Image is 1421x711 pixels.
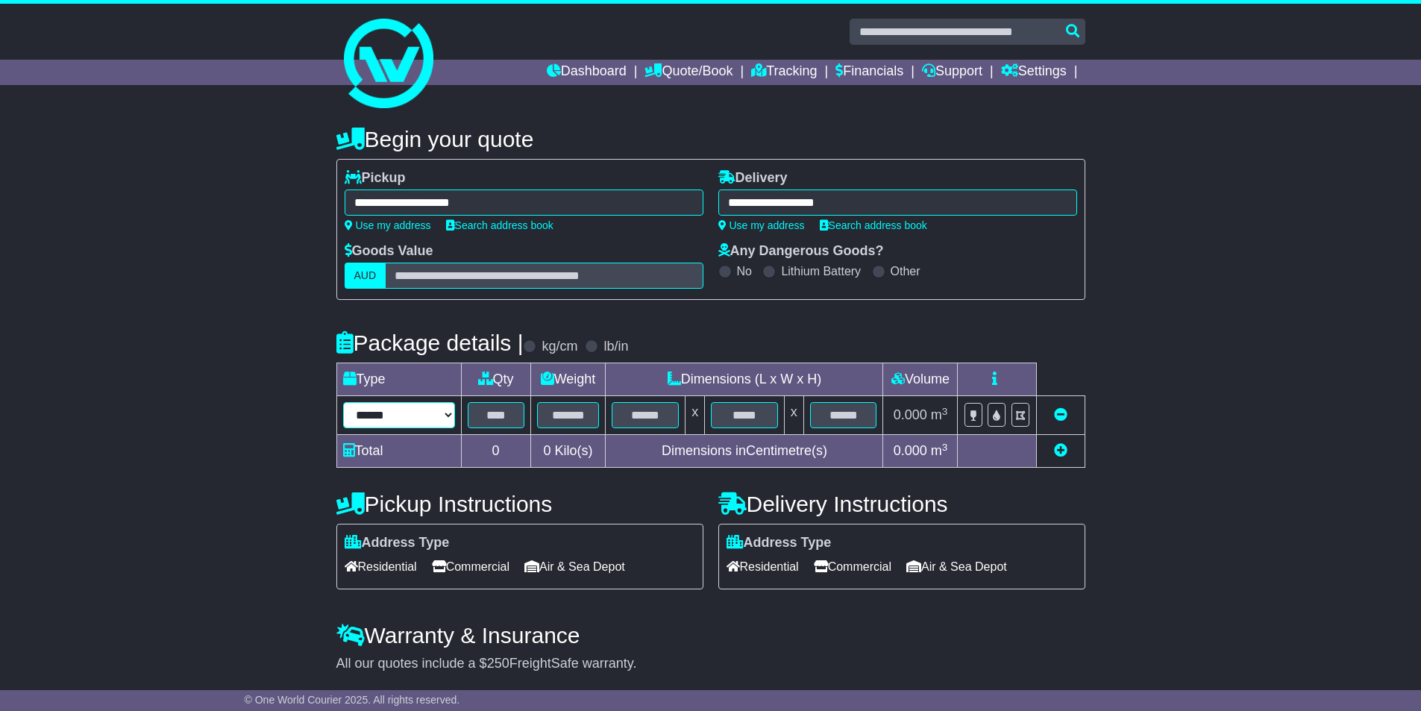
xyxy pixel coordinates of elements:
a: Use my address [718,219,805,231]
a: Remove this item [1054,407,1067,422]
label: Goods Value [345,243,433,260]
label: Address Type [727,535,832,551]
span: m [931,407,948,422]
span: © One World Courier 2025. All rights reserved. [245,694,460,706]
a: Tracking [751,60,817,85]
span: 0.000 [894,443,927,458]
h4: Pickup Instructions [336,492,703,516]
label: AUD [345,263,386,289]
label: No [737,264,752,278]
label: lb/in [603,339,628,355]
a: Dashboard [547,60,627,85]
span: Commercial [432,555,509,578]
td: Weight [530,363,606,396]
h4: Begin your quote [336,127,1085,151]
td: x [784,396,803,435]
div: All our quotes include a $ FreightSafe warranty. [336,656,1085,672]
sup: 3 [942,406,948,417]
label: Lithium Battery [781,264,861,278]
span: Commercial [814,555,891,578]
span: Air & Sea Depot [906,555,1007,578]
span: 0 [543,443,550,458]
td: Total [336,435,461,468]
td: Type [336,363,461,396]
a: Search address book [446,219,553,231]
a: Quote/Book [644,60,733,85]
sup: 3 [942,442,948,453]
td: 0 [461,435,530,468]
h4: Warranty & Insurance [336,623,1085,648]
td: Volume [883,363,958,396]
a: Support [922,60,982,85]
td: Dimensions (L x W x H) [606,363,883,396]
label: Pickup [345,170,406,187]
span: 0.000 [894,407,927,422]
h4: Delivery Instructions [718,492,1085,516]
td: x [686,396,705,435]
label: kg/cm [542,339,577,355]
label: Any Dangerous Goods? [718,243,884,260]
a: Financials [835,60,903,85]
span: Air & Sea Depot [524,555,625,578]
a: Add new item [1054,443,1067,458]
a: Use my address [345,219,431,231]
span: Residential [727,555,799,578]
label: Delivery [718,170,788,187]
td: Qty [461,363,530,396]
h4: Package details | [336,331,524,355]
td: Dimensions in Centimetre(s) [606,435,883,468]
span: Residential [345,555,417,578]
label: Other [891,264,920,278]
a: Search address book [820,219,927,231]
a: Settings [1001,60,1067,85]
label: Address Type [345,535,450,551]
span: m [931,443,948,458]
span: 250 [487,656,509,671]
td: Kilo(s) [530,435,606,468]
